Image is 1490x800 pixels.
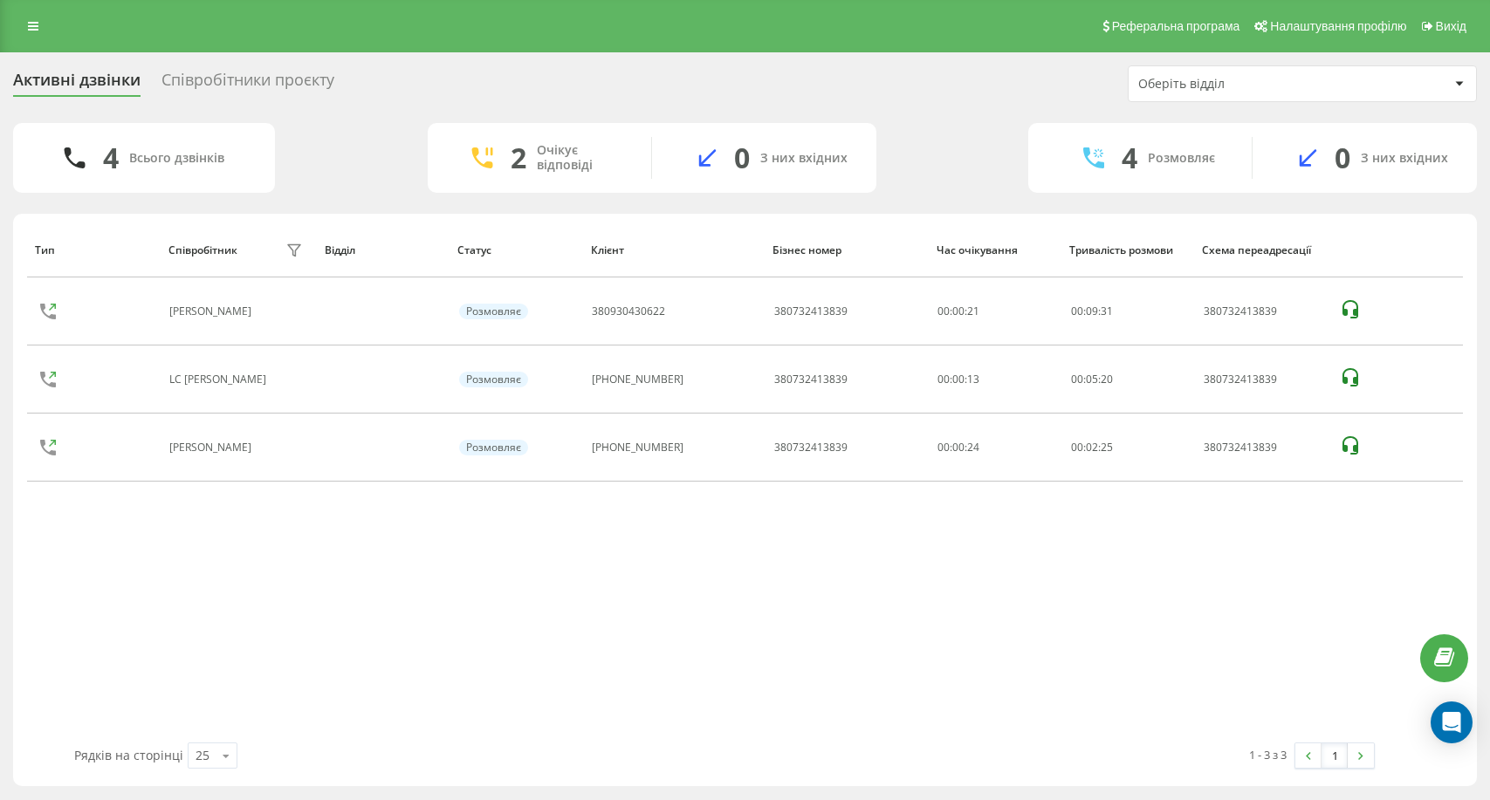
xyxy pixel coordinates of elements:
[760,151,848,166] div: З них вхідних
[161,71,334,98] div: Співробітники проєкту
[1138,77,1347,92] div: Оберіть відділ
[592,305,665,318] div: 380930430622
[169,441,256,454] div: [PERSON_NAME]
[1086,304,1098,318] span: 09
[774,305,848,318] div: 380732413839
[168,244,237,256] div: Співробітник
[459,304,528,319] div: Розмовляє
[1204,373,1321,386] div: 380732413839
[772,244,920,256] div: Бізнес номер
[537,143,625,173] div: Очікує відповіді
[592,441,683,454] div: [PHONE_NUMBER]
[35,244,151,256] div: Тип
[937,244,1053,256] div: Час очікування
[774,373,848,386] div: 380732413839
[591,244,757,256] div: Клієнт
[169,373,271,386] div: LC [PERSON_NAME]
[129,151,224,166] div: Всього дзвінків
[1202,244,1322,256] div: Схема переадресації
[1071,372,1083,386] span: 00
[196,747,209,764] div: 25
[1112,19,1240,33] span: Реферальна програма
[169,305,256,318] div: [PERSON_NAME]
[1101,304,1113,318] span: 31
[457,244,573,256] div: Статус
[325,244,441,256] div: Відділ
[937,441,1051,454] div: 00:00:24
[103,141,119,174] div: 4
[1086,372,1098,386] span: 05
[1071,373,1113,386] div: : :
[1086,440,1098,455] span: 02
[511,141,526,174] div: 2
[937,305,1051,318] div: 00:00:21
[1148,151,1215,166] div: Розмовляє
[1249,746,1287,763] div: 1 - 3 з 3
[592,373,683,386] div: [PHONE_NUMBER]
[1071,440,1083,455] span: 00
[1322,743,1348,768] a: 1
[459,440,528,455] div: Розмовляє
[1270,19,1406,33] span: Налаштування профілю
[13,71,141,98] div: Активні дзвінки
[734,141,750,174] div: 0
[1361,151,1448,166] div: З них вхідних
[1069,244,1185,256] div: Тривалість розмови
[1335,141,1350,174] div: 0
[74,747,183,763] span: Рядків на сторінці
[1204,441,1321,454] div: 380732413839
[1436,19,1466,33] span: Вихід
[1101,440,1113,455] span: 25
[459,372,528,387] div: Розмовляє
[1101,372,1113,386] span: 20
[1122,141,1137,174] div: 4
[1071,441,1113,454] div: : :
[1204,305,1321,318] div: 380732413839
[1071,305,1113,318] div: : :
[1431,701,1473,743] div: Open Intercom Messenger
[937,373,1051,386] div: 00:00:13
[1071,304,1083,318] span: 00
[774,441,848,454] div: 380732413839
